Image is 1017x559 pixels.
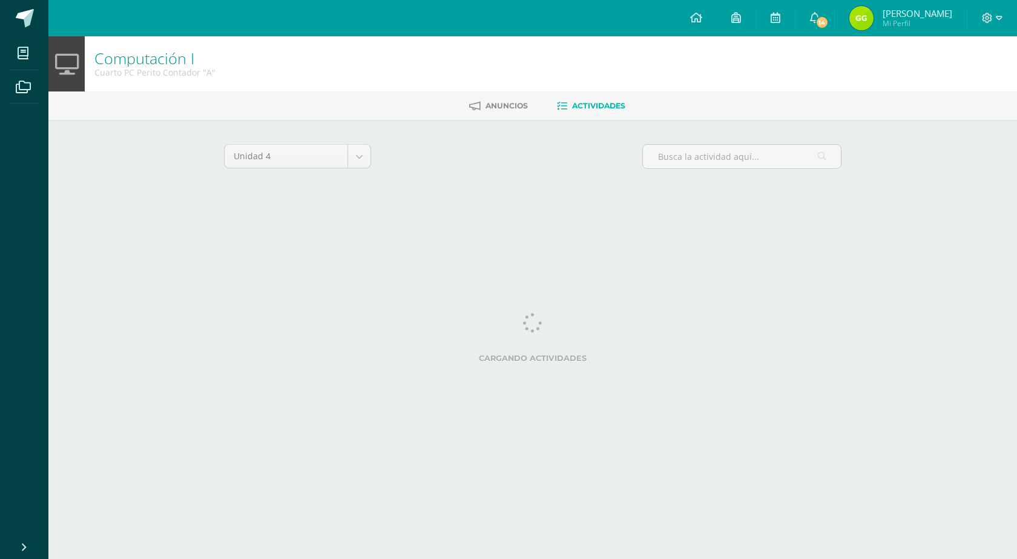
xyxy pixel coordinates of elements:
[883,7,952,19] span: [PERSON_NAME]
[234,145,338,168] span: Unidad 4
[485,101,528,110] span: Anuncios
[94,67,216,78] div: Cuarto PC Perito Contador 'A'
[883,18,952,28] span: Mi Perfil
[469,96,528,116] a: Anuncios
[225,145,370,168] a: Unidad 4
[557,96,625,116] a: Actividades
[224,354,841,363] label: Cargando actividades
[94,48,194,68] a: Computación I
[94,50,216,67] h1: Computación I
[849,6,874,30] img: 0f07e9b6db308f9a05a14c80084f310b.png
[643,145,841,168] input: Busca la actividad aquí...
[815,16,828,29] span: 14
[572,101,625,110] span: Actividades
